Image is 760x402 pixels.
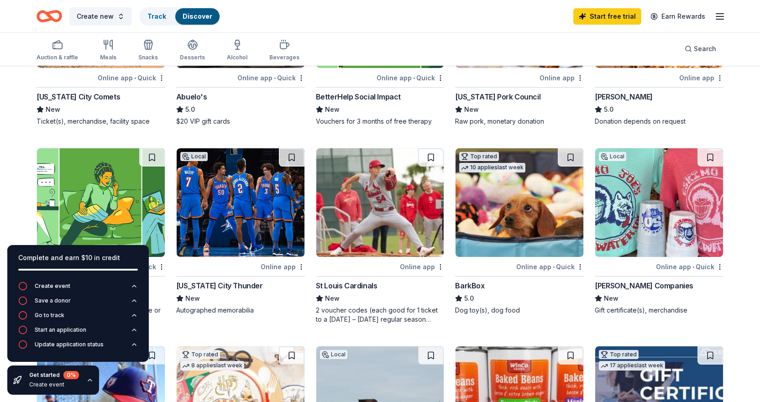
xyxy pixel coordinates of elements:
span: New [185,293,200,304]
a: Image for Stan Clark CompaniesLocalOnline app•Quick[PERSON_NAME] CompaniesNewGift certificate(s),... [595,148,723,315]
div: Online app Quick [377,72,444,84]
a: Image for Oklahoma City ThunderLocalOnline app[US_STATE] City ThunderNewAutographed memorabilia [176,148,305,315]
button: Start an application [18,325,138,340]
img: Image for BetterHelp [37,148,165,257]
div: Create event [35,282,70,290]
button: Snacks [138,36,158,66]
span: New [46,104,60,115]
div: Online app Quick [516,261,584,272]
span: • [553,263,555,271]
div: BetterHelp Social Impact [316,91,401,102]
button: Go to track [18,311,138,325]
div: Top rated [599,350,639,359]
div: Autographed memorabilia [176,306,305,315]
div: 0 % [63,371,79,379]
button: Search [677,40,723,58]
span: New [604,293,618,304]
div: Complete and earn $10 in credit [18,252,138,263]
button: Create new [69,7,132,26]
button: Beverages [269,36,299,66]
a: Earn Rewards [645,8,711,25]
button: Create event [18,282,138,296]
span: New [464,104,479,115]
div: Local [320,350,347,359]
div: Update application status [35,341,104,348]
div: Vouchers for 3 months of free therapy [316,117,445,126]
div: Meals [100,54,116,61]
div: Auction & raffle [37,54,78,61]
span: • [274,74,276,82]
span: • [134,74,136,82]
div: Ticket(s), merchandise, facility space [37,117,165,126]
button: Auction & raffle [37,36,78,66]
span: 5.0 [464,293,474,304]
div: BarkBox [455,280,484,291]
div: 8 applies last week [180,361,244,371]
button: Meals [100,36,116,66]
div: [PERSON_NAME] [595,91,653,102]
div: Snacks [138,54,158,61]
div: Go to track [35,312,64,319]
span: Create new [77,11,114,22]
span: • [692,263,694,271]
div: $20 VIP gift cards [176,117,305,126]
div: Dog toy(s), dog food [455,306,584,315]
span: • [413,74,415,82]
div: Online app Quick [237,72,305,84]
a: Start free trial [573,8,641,25]
div: Beverages [269,54,299,61]
button: TrackDiscover [139,7,220,26]
button: Save a donor [18,296,138,311]
button: Alcohol [227,36,247,66]
div: Gift certificate(s), merchandise [595,306,723,315]
div: Top rated [459,152,499,161]
div: Desserts [180,54,205,61]
a: Discover [183,12,212,20]
div: Online app Quick [98,72,165,84]
img: Image for BarkBox [456,148,583,257]
div: Abuelo's [176,91,207,102]
div: [US_STATE] City Comets [37,91,120,102]
span: Search [694,43,716,54]
span: 5.0 [185,104,195,115]
div: Online app [540,72,584,84]
img: Image for Oklahoma City Thunder [177,148,304,257]
div: Donation depends on request [595,117,723,126]
div: Get started [29,371,79,379]
a: Home [37,5,62,27]
div: Online app Quick [656,261,723,272]
img: Image for St Louis Cardinals [316,148,444,257]
div: Create event [29,381,79,388]
a: Track [147,12,166,20]
div: Raw pork, monetary donation [455,117,584,126]
div: [PERSON_NAME] Companies [595,280,693,291]
span: 5.0 [604,104,613,115]
span: New [325,104,340,115]
button: Desserts [180,36,205,66]
div: Save a donor [35,297,71,304]
div: [US_STATE] City Thunder [176,280,263,291]
button: Update application status [18,340,138,355]
div: Start an application [35,326,86,334]
a: Image for BarkBoxTop rated10 applieslast weekOnline app•QuickBarkBox5.0Dog toy(s), dog food [455,148,584,315]
div: Local [599,152,626,161]
div: Online app [400,261,444,272]
div: Top rated [180,350,220,359]
img: Image for Stan Clark Companies [595,148,723,257]
div: Alcohol [227,54,247,61]
div: 17 applies last week [599,361,665,371]
a: Image for BetterHelpOnline app•QuickBetterHelpNewTherapy vouchers (either 1-week free or 50% off ... [37,148,165,324]
a: Image for St Louis CardinalsOnline appSt Louis CardinalsNew2 voucher codes (each good for 1 ticke... [316,148,445,324]
div: St Louis Cardinals [316,280,377,291]
div: [US_STATE] Pork Council [455,91,540,102]
div: Local [180,152,208,161]
span: New [325,293,340,304]
div: 2 voucher codes (each good for 1 ticket to a [DATE] – [DATE] regular season Cardinals game) [316,306,445,324]
div: 10 applies last week [459,163,525,172]
div: Online app [679,72,723,84]
div: Online app [261,261,305,272]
